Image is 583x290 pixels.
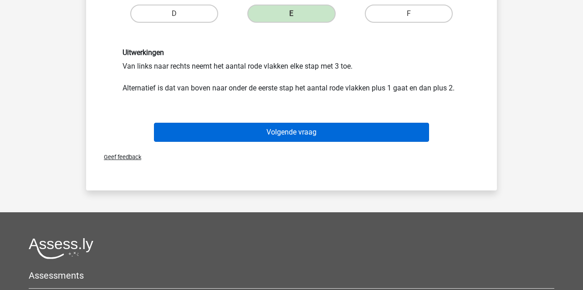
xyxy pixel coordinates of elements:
[247,5,335,23] label: E
[29,238,93,259] img: Assessly logo
[116,48,467,93] div: Van links naar rechts neemt het aantal rode vlakken elke stap met 3 toe. Alternatief is dat van b...
[130,5,218,23] label: D
[123,48,460,57] h6: Uitwerkingen
[365,5,453,23] label: F
[97,154,141,160] span: Geef feedback
[154,123,430,142] button: Volgende vraag
[29,270,554,281] h5: Assessments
